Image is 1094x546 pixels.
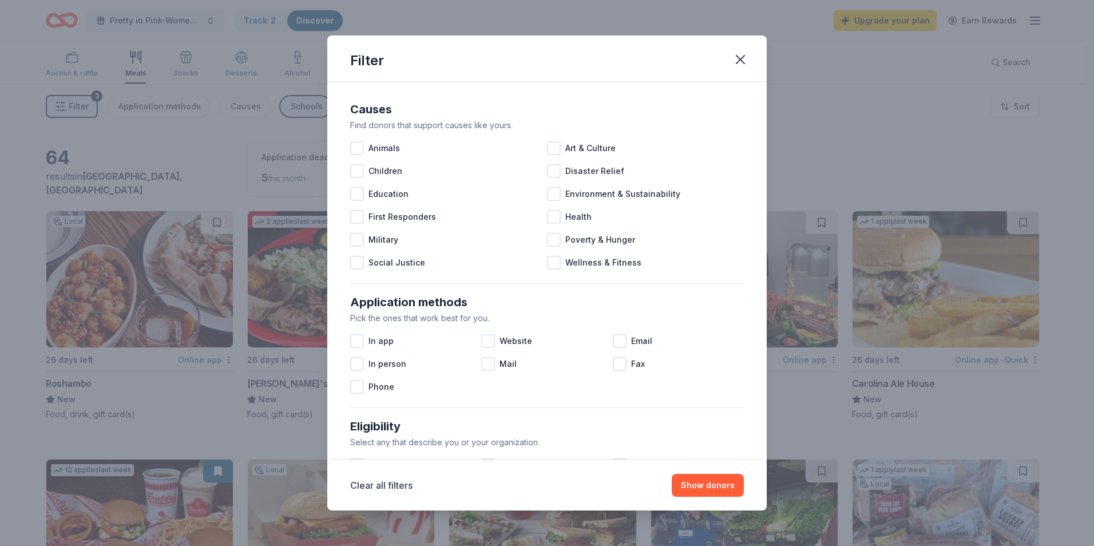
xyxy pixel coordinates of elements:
span: In app [368,334,394,348]
span: Individuals [368,458,413,472]
div: Application methods [350,293,744,311]
span: Political [500,458,532,472]
span: Children [368,164,402,178]
div: Filter [350,52,384,70]
span: Phone [368,380,394,394]
button: Clear all filters [350,478,413,492]
div: Eligibility [350,417,744,436]
span: Disaster Relief [565,164,624,178]
div: Causes [350,100,744,118]
span: Education [368,187,409,201]
span: In person [368,357,406,371]
span: Social Justice [368,256,425,270]
span: Fax [631,357,645,371]
span: Mail [500,357,517,371]
span: First Responders [368,210,436,224]
span: Health [565,210,592,224]
span: Art & Culture [565,141,616,155]
div: Find donors that support causes like yours. [350,118,744,132]
span: Animals [368,141,400,155]
span: Email [631,334,652,348]
div: Select any that describe you or your organization. [350,436,744,449]
span: Environment & Sustainability [565,187,680,201]
span: Religious [631,458,668,472]
span: Poverty & Hunger [565,233,635,247]
span: Website [500,334,532,348]
div: Pick the ones that work best for you. [350,311,744,325]
span: Wellness & Fitness [565,256,641,270]
span: Military [368,233,398,247]
button: Show donors [672,474,744,497]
